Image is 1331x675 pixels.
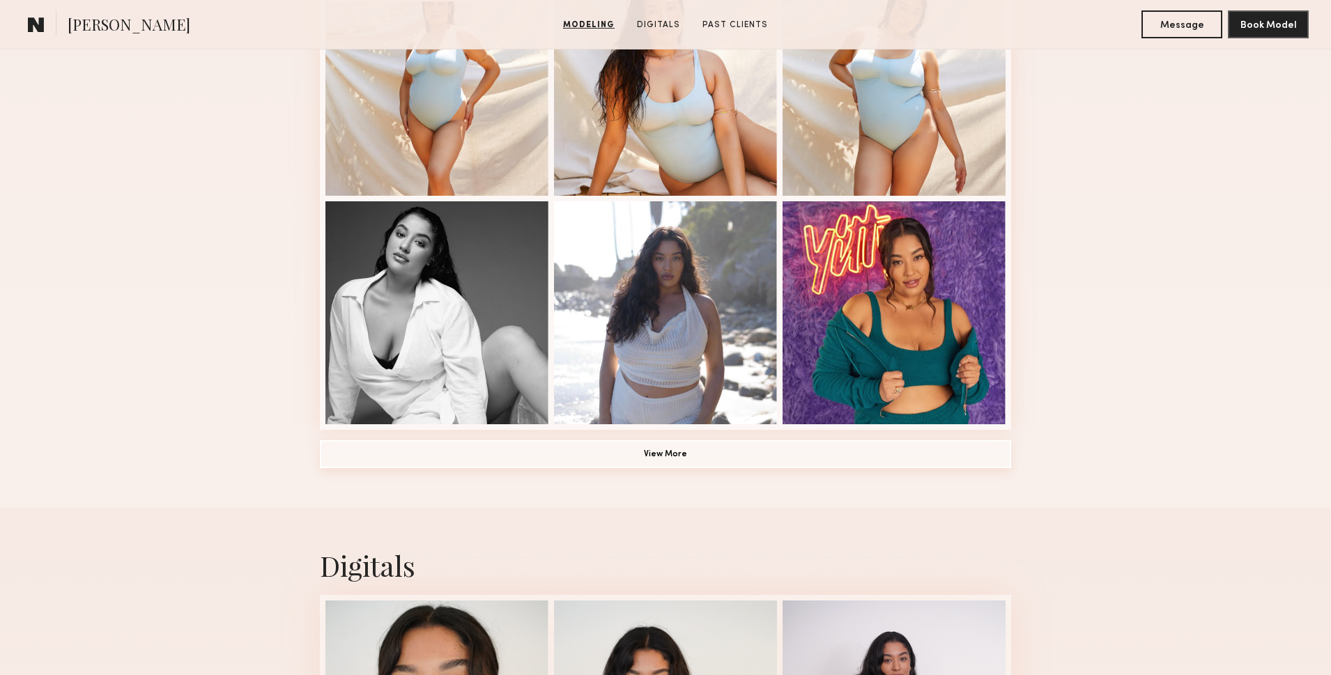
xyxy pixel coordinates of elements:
[320,440,1011,468] button: View More
[1228,18,1309,30] a: Book Model
[1228,10,1309,38] button: Book Model
[320,547,1011,584] div: Digitals
[557,19,620,31] a: Modeling
[1141,10,1222,38] button: Message
[68,14,190,38] span: [PERSON_NAME]
[697,19,774,31] a: Past Clients
[631,19,686,31] a: Digitals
